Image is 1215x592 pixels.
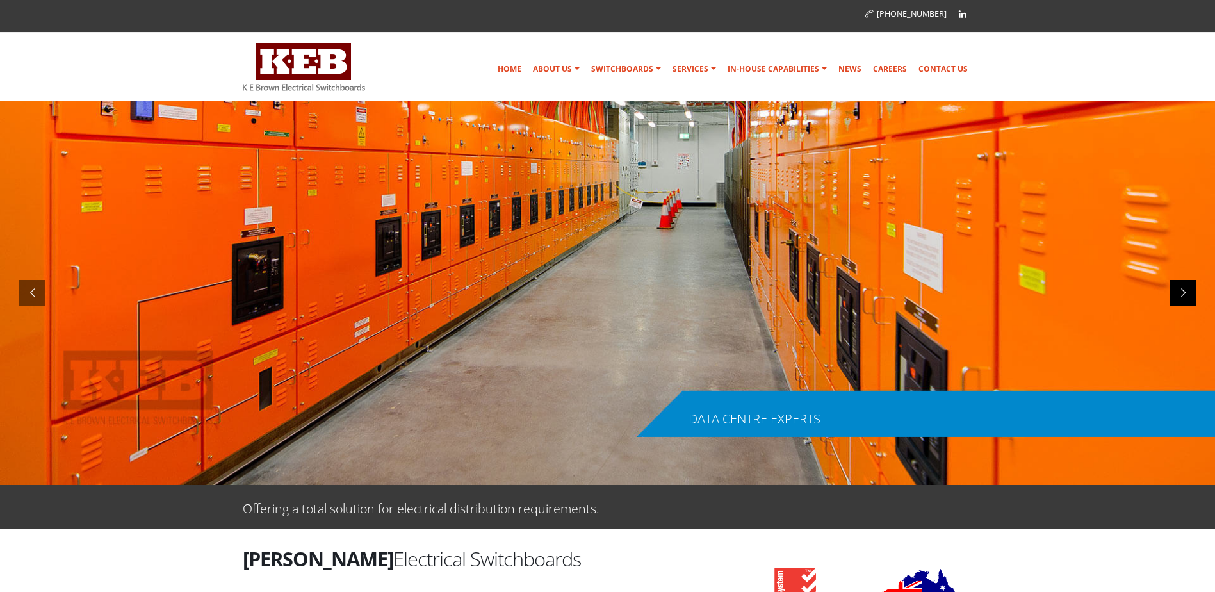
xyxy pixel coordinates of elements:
[493,56,526,82] a: Home
[865,8,947,19] a: [PHONE_NUMBER]
[667,56,721,82] a: Services
[528,56,585,82] a: About Us
[833,56,867,82] a: News
[243,43,365,91] img: K E Brown Electrical Switchboards
[689,413,820,425] div: DATA CENTRE EXPERTS
[868,56,912,82] a: Careers
[243,545,393,572] strong: [PERSON_NAME]
[722,56,832,82] a: In-house Capabilities
[953,4,972,24] a: Linkedin
[913,56,973,82] a: Contact Us
[243,498,599,516] p: Offering a total solution for electrical distribution requirements.
[586,56,666,82] a: Switchboards
[243,545,723,572] h2: Electrical Switchboards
